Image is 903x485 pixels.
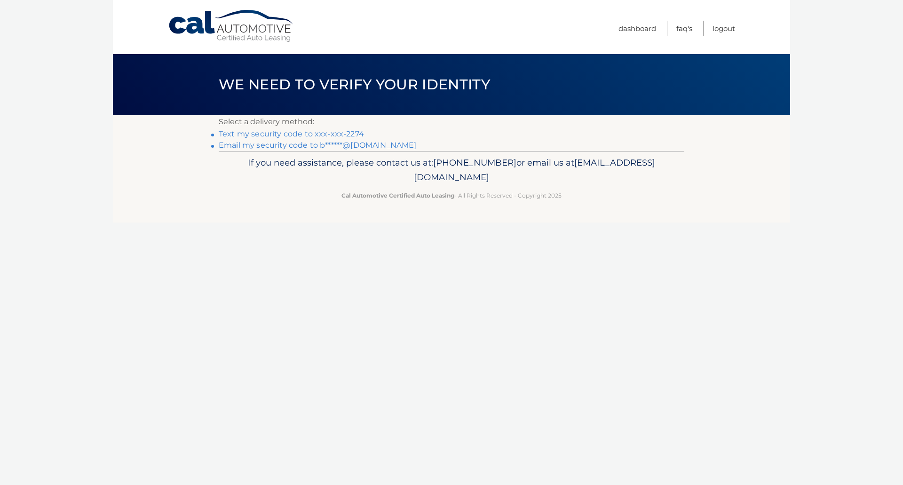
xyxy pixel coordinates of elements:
span: We need to verify your identity [219,76,490,93]
a: Logout [713,21,735,36]
a: Email my security code to b******@[DOMAIN_NAME] [219,141,417,150]
p: - All Rights Reserved - Copyright 2025 [225,191,678,200]
a: FAQ's [676,21,692,36]
p: Select a delivery method: [219,115,684,128]
a: Text my security code to xxx-xxx-2274 [219,129,364,138]
a: Dashboard [618,21,656,36]
a: Cal Automotive [168,9,295,43]
p: If you need assistance, please contact us at: or email us at [225,155,678,185]
strong: Cal Automotive Certified Auto Leasing [341,192,454,199]
span: [PHONE_NUMBER] [433,157,516,168]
